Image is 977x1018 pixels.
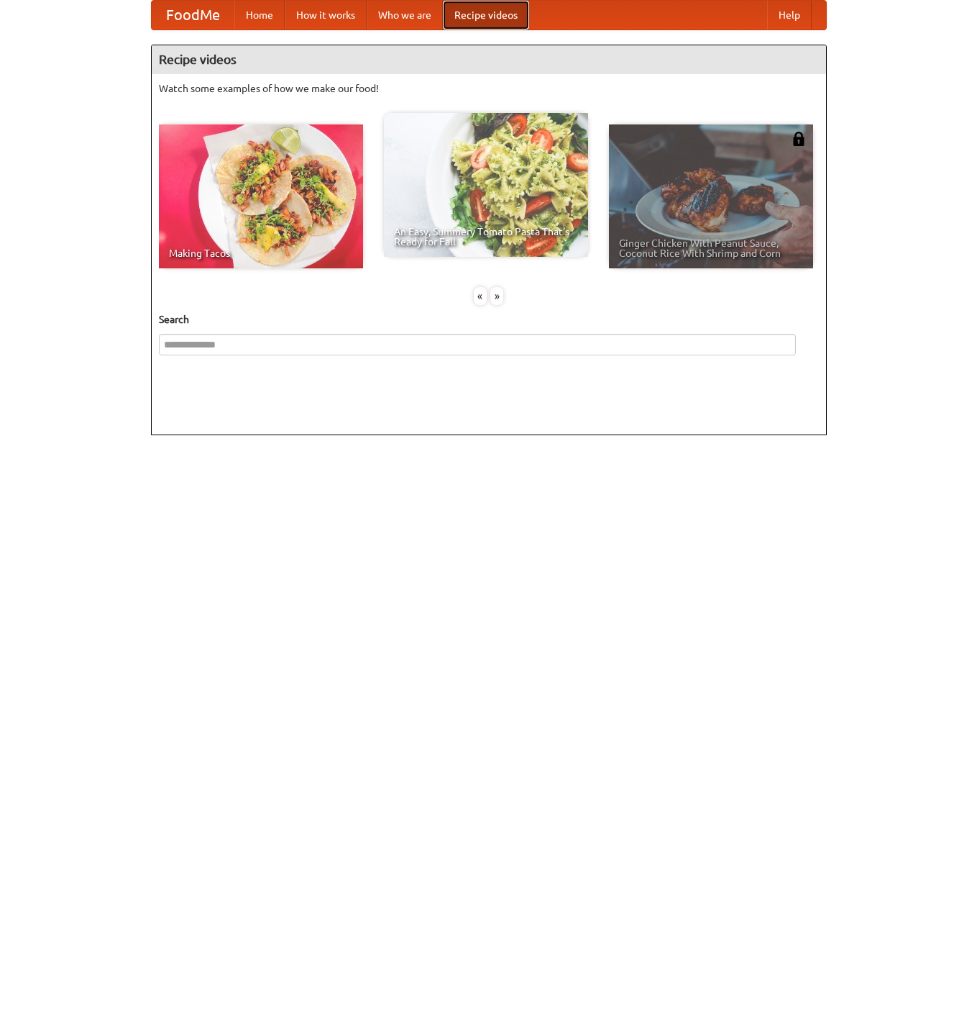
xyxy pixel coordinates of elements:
a: How it works [285,1,367,29]
span: Making Tacos [169,248,353,258]
a: Making Tacos [159,124,363,268]
span: An Easy, Summery Tomato Pasta That's Ready for Fall [394,227,578,247]
a: Who we are [367,1,443,29]
a: Help [767,1,812,29]
img: 483408.png [792,132,806,146]
p: Watch some examples of how we make our food! [159,81,819,96]
div: » [490,287,503,305]
h5: Search [159,312,819,327]
a: An Easy, Summery Tomato Pasta That's Ready for Fall [384,113,588,257]
a: FoodMe [152,1,234,29]
a: Recipe videos [443,1,529,29]
div: « [474,287,487,305]
a: Home [234,1,285,29]
h4: Recipe videos [152,45,826,74]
